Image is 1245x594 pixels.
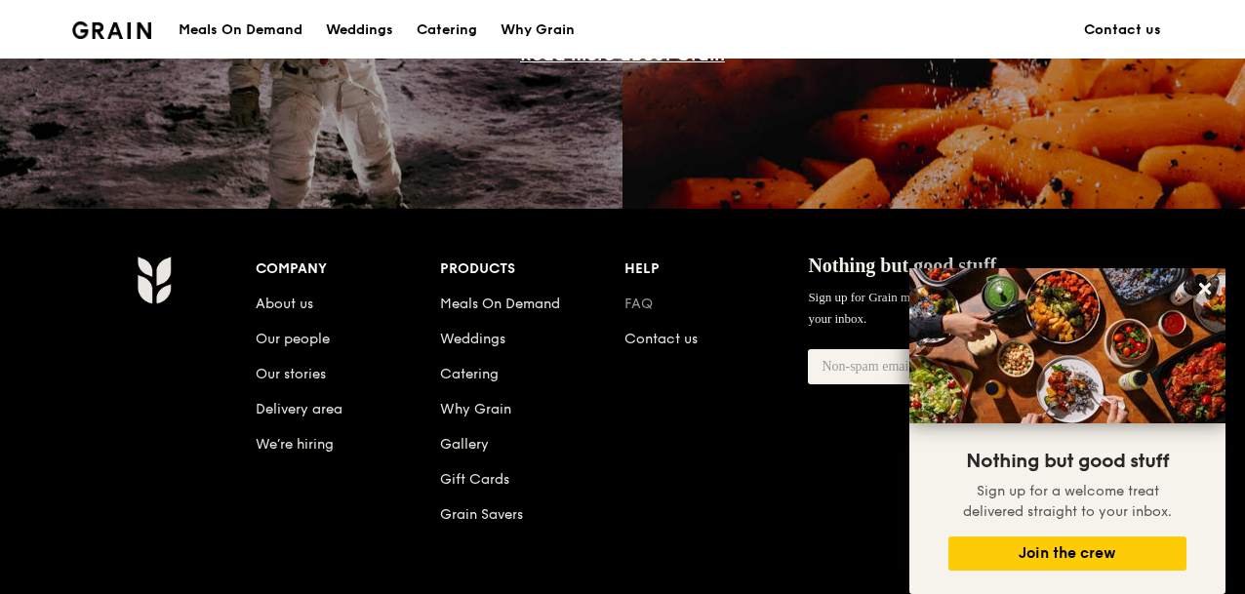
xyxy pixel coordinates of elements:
[256,331,330,347] a: Our people
[440,506,523,523] a: Grain Savers
[624,296,653,312] a: FAQ
[440,471,509,488] a: Gift Cards
[909,268,1225,423] img: DSC07876-Edit02-Large.jpeg
[256,366,326,382] a: Our stories
[489,1,586,59] a: Why Grain
[808,290,1151,326] span: Sign up for Grain mail and get a welcome treat delivered straight to your inbox.
[1189,273,1221,304] button: Close
[440,436,489,453] a: Gallery
[256,401,342,417] a: Delivery area
[326,1,393,59] div: Weddings
[314,1,405,59] a: Weddings
[440,331,505,347] a: Weddings
[501,1,575,59] div: Why Grain
[963,483,1172,520] span: Sign up for a welcome treat delivered straight to your inbox.
[440,256,624,283] div: Products
[72,21,151,39] img: Grain
[405,1,489,59] a: Catering
[440,401,511,417] a: Why Grain
[440,366,499,382] a: Catering
[417,1,477,59] div: Catering
[256,296,313,312] a: About us
[808,349,1024,384] input: Non-spam email address
[808,255,996,276] span: Nothing but good stuff
[440,296,560,312] a: Meals On Demand
[624,256,809,283] div: Help
[1072,1,1173,59] a: Contact us
[137,256,171,304] img: Grain
[948,536,1186,571] button: Join the crew
[624,331,698,347] a: Contact us
[966,450,1169,473] span: Nothing but good stuff
[256,436,334,453] a: We’re hiring
[256,256,440,283] div: Company
[179,1,302,59] div: Meals On Demand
